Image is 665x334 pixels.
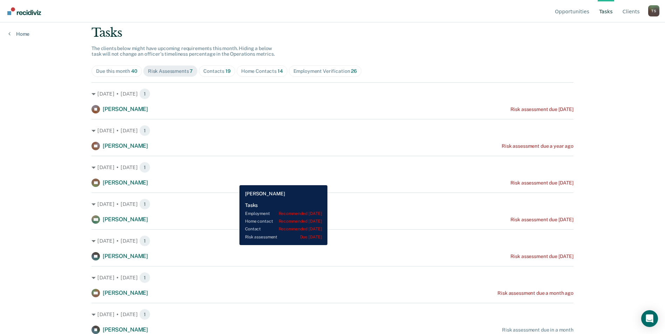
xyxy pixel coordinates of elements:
[510,217,574,223] div: Risk assessment due [DATE]
[103,216,148,223] span: [PERSON_NAME]
[103,326,148,333] span: [PERSON_NAME]
[148,68,193,74] div: Risk Assessments
[293,68,357,74] div: Employment Verification
[139,309,150,320] span: 1
[203,68,231,74] div: Contacts
[96,68,137,74] div: Due this month
[510,106,574,112] div: Risk assessment due [DATE]
[351,68,357,74] span: 26
[91,26,574,40] div: Tasks
[139,272,150,283] span: 1
[278,68,283,74] span: 14
[510,253,574,259] div: Risk assessment due [DATE]
[139,162,150,173] span: 1
[91,309,574,320] div: [DATE] • [DATE] 1
[139,199,150,210] span: 1
[103,142,148,149] span: [PERSON_NAME]
[91,125,574,136] div: [DATE] • [DATE] 1
[91,272,574,283] div: [DATE] • [DATE] 1
[139,125,150,136] span: 1
[91,46,275,57] span: The clients below might have upcoming requirements this month. Hiding a below task will not chang...
[7,7,41,15] img: Recidiviz
[510,180,574,186] div: Risk assessment due [DATE]
[502,327,574,333] div: Risk assessment due in a month
[641,310,658,327] div: Open Intercom Messenger
[103,106,148,112] span: [PERSON_NAME]
[91,199,574,210] div: [DATE] • [DATE] 1
[648,5,659,16] button: Profile dropdown button
[91,235,574,246] div: [DATE] • [DATE] 1
[8,31,29,37] a: Home
[103,179,148,186] span: [PERSON_NAME]
[103,253,148,259] span: [PERSON_NAME]
[131,68,137,74] span: 40
[225,68,231,74] span: 19
[139,235,150,246] span: 1
[190,68,193,74] span: 7
[91,88,574,99] div: [DATE] • [DATE] 1
[497,290,574,296] div: Risk assessment due a month ago
[648,5,659,16] div: T S
[103,290,148,296] span: [PERSON_NAME]
[91,162,574,173] div: [DATE] • [DATE] 1
[241,68,283,74] div: Home Contacts
[502,143,574,149] div: Risk assessment due a year ago
[139,88,150,99] span: 1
